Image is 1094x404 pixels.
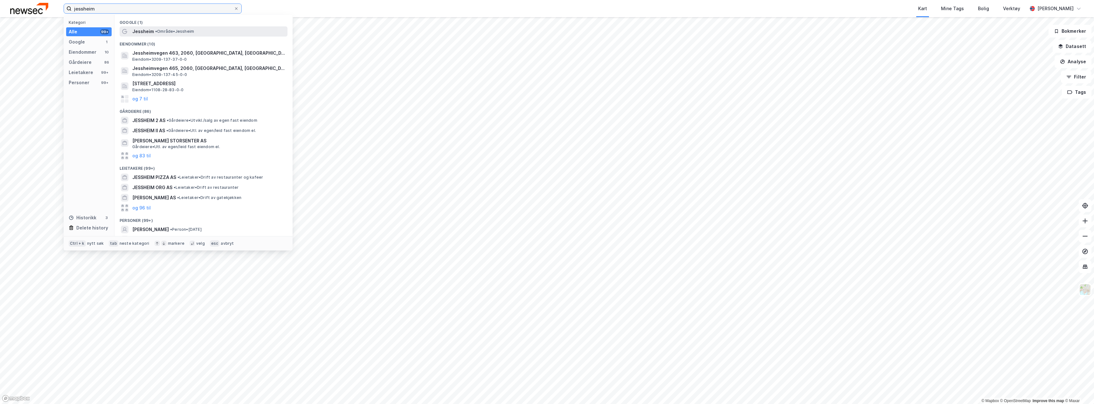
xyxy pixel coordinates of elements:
[132,174,176,181] span: JESSHEIM PIZZA AS
[166,128,256,133] span: Gårdeiere • Utl. av egen/leid fast eiendom el.
[132,72,187,77] span: Eiendom • 3209-137-45-0-0
[177,175,179,180] span: •
[132,152,151,160] button: og 83 til
[114,104,293,115] div: Gårdeiere (86)
[1079,284,1091,296] img: Z
[109,240,118,247] div: tab
[174,185,239,190] span: Leietaker • Drift av restauranter
[132,80,285,87] span: [STREET_ADDRESS]
[100,70,109,75] div: 99+
[1003,5,1020,12] div: Verktøy
[69,214,96,222] div: Historikk
[918,5,927,12] div: Kart
[168,241,184,246] div: markere
[155,29,157,34] span: •
[177,195,241,200] span: Leietaker • Drift av gatekjøkken
[177,195,179,200] span: •
[1037,5,1074,12] div: [PERSON_NAME]
[221,241,234,246] div: avbryt
[114,213,293,224] div: Personer (99+)
[132,226,169,233] span: [PERSON_NAME]
[69,79,89,86] div: Personer
[100,29,109,34] div: 99+
[104,50,109,55] div: 10
[104,39,109,45] div: 1
[120,241,149,246] div: neste kategori
[69,48,96,56] div: Eiendommer
[132,117,165,124] span: JESSHEIM 2 AS
[69,38,85,46] div: Google
[210,240,220,247] div: esc
[167,118,257,123] span: Gårdeiere • Utvikl./salg av egen fast eiendom
[87,241,104,246] div: nytt søk
[981,399,999,403] a: Mapbox
[132,95,148,103] button: og 7 til
[941,5,964,12] div: Mine Tags
[132,28,154,35] span: Jessheim
[155,29,194,34] span: Område • Jessheim
[1055,55,1091,68] button: Analyse
[174,185,176,190] span: •
[132,127,165,134] span: JESSHEIM II AS
[114,37,293,48] div: Eiendommer (10)
[69,58,92,66] div: Gårdeiere
[132,137,285,145] span: [PERSON_NAME] STORSENTER AS
[104,215,109,220] div: 3
[104,60,109,65] div: 86
[114,161,293,172] div: Leietakere (99+)
[132,184,172,191] span: JESSHEIM ORG AS
[132,194,176,202] span: [PERSON_NAME] AS
[978,5,989,12] div: Bolig
[1053,40,1091,53] button: Datasett
[196,241,205,246] div: velg
[72,4,234,13] input: Søk på adresse, matrikkel, gårdeiere, leietakere eller personer
[132,49,285,57] span: Jessheimvegen 463, 2060, [GEOGRAPHIC_DATA], [GEOGRAPHIC_DATA]
[1033,399,1064,403] a: Improve this map
[177,175,263,180] span: Leietaker • Drift av restauranter og kafeer
[2,395,30,402] a: Mapbox homepage
[114,15,293,26] div: Google (1)
[166,128,168,133] span: •
[69,240,86,247] div: Ctrl + k
[76,224,108,232] div: Delete history
[1061,71,1091,83] button: Filter
[10,3,48,14] img: newsec-logo.f6e21ccffca1b3a03d2d.png
[167,118,169,123] span: •
[1062,373,1094,404] iframe: Chat Widget
[170,227,202,232] span: Person • [DATE]
[100,80,109,85] div: 99+
[132,57,187,62] span: Eiendom • 3209-137-37-0-0
[170,227,172,232] span: •
[1000,399,1031,403] a: OpenStreetMap
[1062,373,1094,404] div: Kontrollprogram for chat
[132,204,151,212] button: og 96 til
[1062,86,1091,99] button: Tags
[69,28,77,36] div: Alle
[69,20,112,25] div: Kategori
[132,144,220,149] span: Gårdeiere • Utl. av egen/leid fast eiendom el.
[132,87,183,92] span: Eiendom • 1108-28-83-0-0
[1049,25,1091,38] button: Bokmerker
[69,69,93,76] div: Leietakere
[132,65,285,72] span: Jessheimvegen 465, 2060, [GEOGRAPHIC_DATA], [GEOGRAPHIC_DATA]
